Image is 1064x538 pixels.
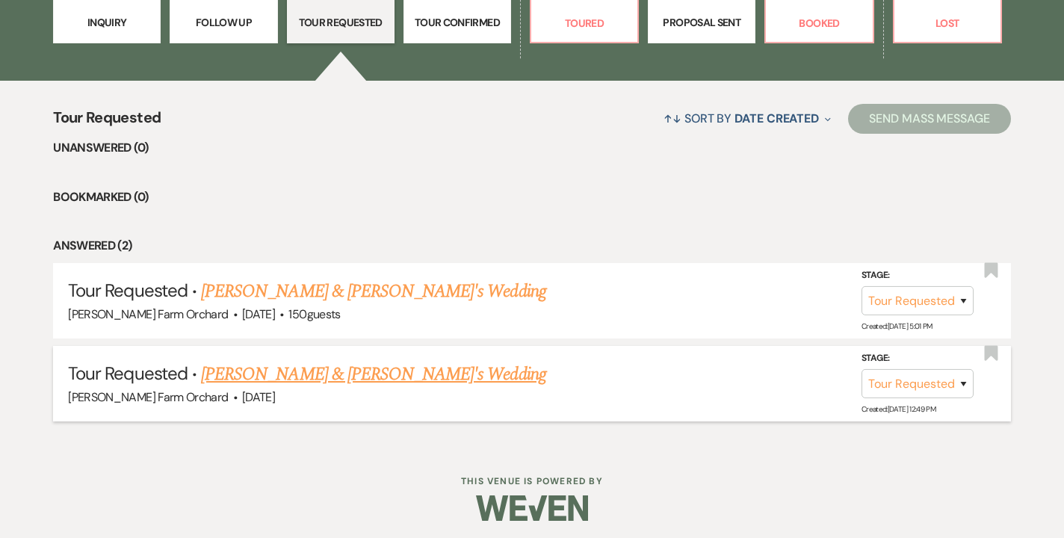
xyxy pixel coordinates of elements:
span: Tour Requested [68,279,188,302]
p: Booked [775,15,863,31]
span: [DATE] [242,306,275,322]
p: Lost [903,15,992,31]
p: Tour Confirmed [413,14,501,31]
p: Toured [540,15,628,31]
span: 150 guests [288,306,340,322]
button: Send Mass Message [848,104,1011,134]
label: Stage: [862,268,974,284]
li: Bookmarked (0) [53,188,1011,207]
li: Answered (2) [53,236,1011,256]
span: Created: [DATE] 5:01 PM [862,321,932,331]
a: [PERSON_NAME] & [PERSON_NAME]'s Wedding [201,278,546,305]
span: [DATE] [242,389,275,405]
span: [PERSON_NAME] Farm Orchard [68,306,228,322]
li: Unanswered (0) [53,138,1011,158]
span: [PERSON_NAME] Farm Orchard [68,389,228,405]
a: [PERSON_NAME] & [PERSON_NAME]'s Wedding [201,361,546,388]
span: ↑↓ [664,111,681,126]
span: Date Created [734,111,819,126]
p: Follow Up [179,14,267,31]
label: Stage: [862,350,974,367]
span: Tour Requested [68,362,188,385]
img: Weven Logo [476,482,588,534]
span: Created: [DATE] 12:49 PM [862,404,935,414]
p: Proposal Sent [658,14,746,31]
p: Inquiry [63,14,151,31]
p: Tour Requested [297,14,385,31]
button: Sort By Date Created [658,99,837,138]
span: Tour Requested [53,106,161,138]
